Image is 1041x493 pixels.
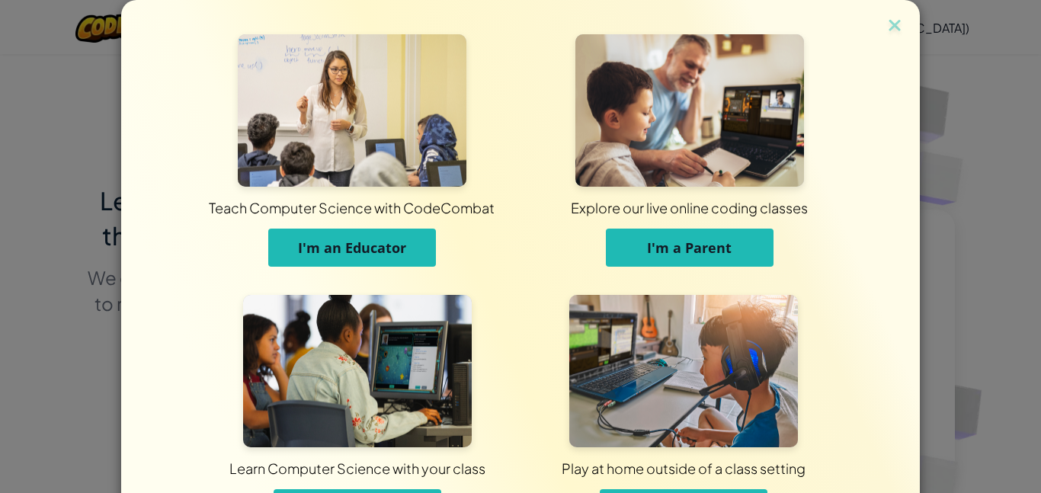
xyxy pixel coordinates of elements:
img: For Students [243,295,472,447]
button: I'm an Educator [268,229,436,267]
img: For Educators [238,34,466,187]
button: I'm a Parent [606,229,774,267]
span: I'm an Educator [298,238,406,257]
span: I'm a Parent [647,238,732,257]
img: close icon [885,15,905,38]
img: For Individuals [569,295,798,447]
img: For Parents [575,34,804,187]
